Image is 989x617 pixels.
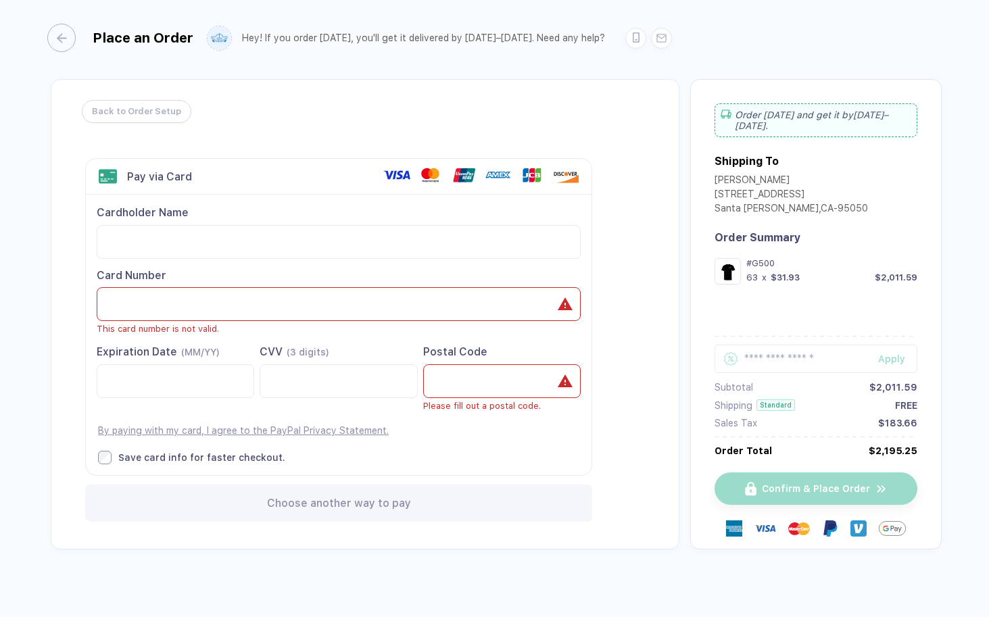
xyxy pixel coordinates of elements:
[715,445,772,456] div: Order Total
[822,520,838,537] img: Paypal
[715,418,757,428] div: Sales Tax
[718,262,738,281] img: b080d4a0-eee6-4d4a-afff-4f5fc6290858_nt_front_1755134467234.jpg
[761,272,768,282] div: x
[260,345,417,360] div: CVV
[715,189,868,203] div: [STREET_ADDRESS]
[92,101,181,122] span: Back to Order Setup
[726,520,742,537] img: express
[869,382,917,393] div: $2,011.59
[850,520,867,537] img: Venmo
[98,451,112,464] input: Save card info for faster checkout.
[127,170,192,183] div: Pay via Card
[267,497,411,510] span: Choose another way to pay
[85,485,592,522] div: Choose another way to pay
[208,26,231,50] img: user profile
[756,399,795,411] div: Standard
[97,323,581,335] div: This card number is not valid.
[97,345,254,360] div: Expiration Date
[715,174,868,189] div: [PERSON_NAME]
[875,272,917,282] div: $2,011.59
[715,203,868,217] div: Santa [PERSON_NAME] , CA - 95050
[715,231,917,244] div: Order Summary
[879,515,906,542] img: GPay
[82,100,191,123] button: Back to Order Setup
[97,268,581,283] div: Card Number
[878,418,917,428] div: $183.66
[108,288,569,320] iframe: Secure Credit Card Frame - Credit Card Number
[869,445,917,456] div: $2,195.25
[715,103,917,137] div: Order [DATE] and get it by [DATE]–[DATE] .
[715,400,752,411] div: Shipping
[746,258,917,268] div: #G500
[788,518,810,539] img: master-card
[93,30,193,46] div: Place an Order
[861,345,917,373] button: Apply
[754,518,776,539] img: visa
[271,365,406,397] iframe: Secure Credit Card Frame - CVV
[771,272,800,282] div: $31.93
[878,353,917,364] div: Apply
[423,400,581,412] div: Please fill out a postal code.
[715,382,753,393] div: Subtotal
[715,155,779,168] div: Shipping To
[287,347,329,357] span: (3 digits)
[97,205,581,220] div: Cardholder Name
[435,365,569,397] iframe: Secure Credit Card Frame - Postal Code
[118,451,285,464] div: Save card info for faster checkout.
[108,365,243,397] iframe: Secure Credit Card Frame - Expiration Date
[181,347,220,357] span: (MM/YY)
[108,226,569,258] iframe: Secure Credit Card Frame - Cardholder Name
[746,272,758,282] div: 63
[895,400,917,411] div: FREE
[98,425,389,436] a: By paying with my card, I agree to the PayPal Privacy Statement.
[242,32,605,44] div: Hey! If you order [DATE], you'll get it delivered by [DATE]–[DATE]. Need any help?
[423,345,581,360] div: Postal Code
